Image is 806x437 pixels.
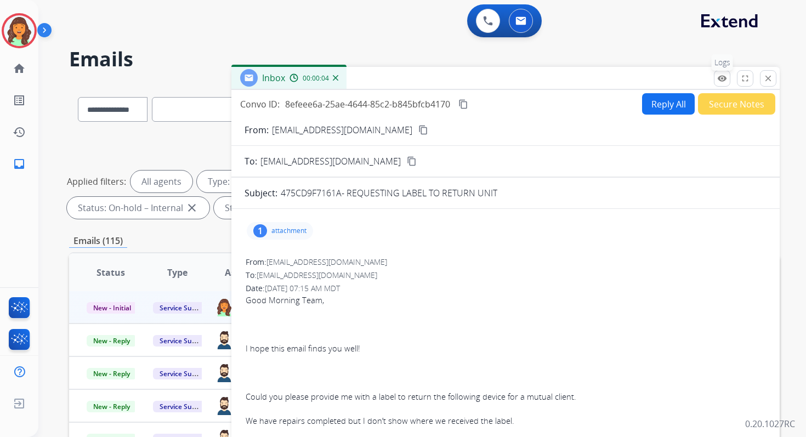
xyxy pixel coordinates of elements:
[266,257,387,267] span: [EMAIL_ADDRESS][DOMAIN_NAME]
[698,93,775,115] button: Secure Notes
[130,171,192,192] div: All agents
[69,234,127,248] p: Emails (115)
[214,197,364,219] div: Status: On-hold - Customer
[714,70,730,87] button: Logs
[87,368,137,379] span: New - Reply
[245,155,257,168] p: To:
[265,283,340,293] span: [DATE] 07:15 AM MDT
[215,331,233,349] img: agent-avatar
[67,197,209,219] div: Status: On-hold – Internal
[712,54,733,71] p: Logs
[458,99,468,109] mat-icon: content_copy
[4,15,35,46] img: avatar
[246,415,514,426] span: We have repairs completed but I don’t show where we received the label.
[87,335,137,347] span: New - Reply
[246,343,360,354] span: I hope this email finds you well!
[245,123,269,137] p: From:
[185,201,198,214] mat-icon: close
[253,224,267,237] div: 1
[303,74,329,83] span: 00:00:04
[763,73,773,83] mat-icon: close
[225,266,263,279] span: Assignee
[246,257,765,268] div: From:
[67,175,126,188] p: Applied filters:
[285,98,450,110] span: 8efeee6a-25ae-4644-85c2-b845bfcb4170
[418,125,428,135] mat-icon: content_copy
[153,335,215,347] span: Service Support
[13,94,26,107] mat-icon: list_alt
[642,93,695,115] button: Reply All
[197,171,324,192] div: Type: Service Support
[262,72,285,84] span: Inbox
[717,73,727,83] mat-icon: remove_red_eye
[745,417,795,430] p: 0.20.1027RC
[245,186,277,200] p: Subject:
[87,302,138,314] span: New - Initial
[153,302,215,314] span: Service Support
[153,401,215,412] span: Service Support
[257,270,377,280] span: [EMAIL_ADDRESS][DOMAIN_NAME]
[281,186,497,200] p: 475CD9F7161A- REQUESTING LABEL TO RETURN UNIT
[246,270,765,281] div: To:
[740,73,750,83] mat-icon: fullscreen
[97,266,125,279] span: Status
[69,48,780,70] h2: Emails
[215,396,233,415] img: agent-avatar
[246,391,576,402] span: Could you please provide me with a label to return the following device for a mutual client.
[260,155,401,168] span: [EMAIL_ADDRESS][DOMAIN_NAME]
[272,123,412,137] p: [EMAIL_ADDRESS][DOMAIN_NAME]
[246,283,765,294] div: Date:
[246,294,324,305] span: Good Morning Team,
[407,156,417,166] mat-icon: content_copy
[167,266,188,279] span: Type
[215,364,233,382] img: agent-avatar
[13,62,26,75] mat-icon: home
[13,157,26,171] mat-icon: inbox
[240,98,280,111] p: Convo ID:
[153,368,215,379] span: Service Support
[87,401,137,412] span: New - Reply
[271,226,306,235] p: attachment
[13,126,26,139] mat-icon: history
[215,298,233,316] img: agent-avatar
